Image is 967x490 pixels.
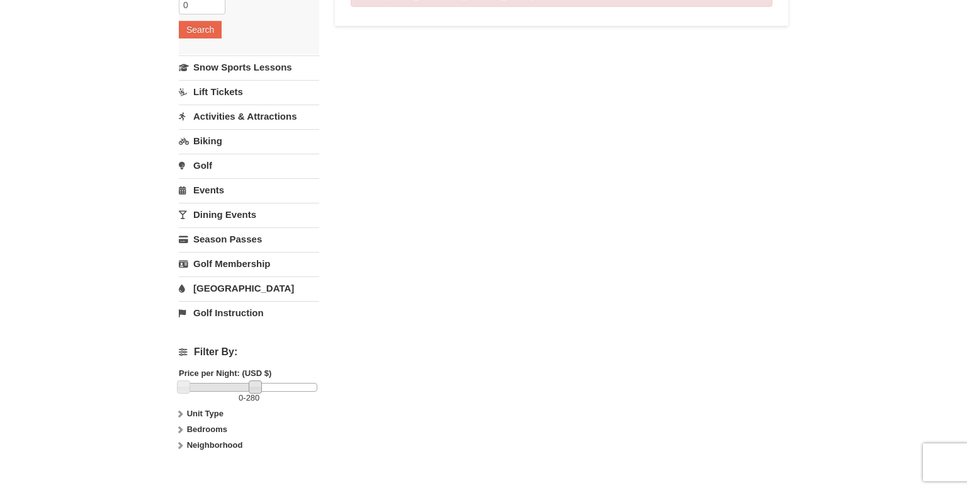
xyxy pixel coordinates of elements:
a: Events [179,178,319,202]
strong: Neighborhood [187,440,243,450]
strong: Bedrooms [187,424,227,434]
a: Golf [179,154,319,177]
strong: Unit Type [187,409,223,418]
h4: Filter By: [179,346,319,358]
a: Golf Membership [179,252,319,275]
label: - [179,392,319,404]
a: [GEOGRAPHIC_DATA] [179,276,319,300]
button: Search [179,21,222,38]
a: Activities & Attractions [179,105,319,128]
a: Snow Sports Lessons [179,55,319,79]
a: Dining Events [179,203,319,226]
a: Golf Instruction [179,301,319,324]
span: 0 [239,393,243,402]
a: Biking [179,129,319,152]
strong: Price per Night: (USD $) [179,368,271,378]
a: Season Passes [179,227,319,251]
span: 280 [246,393,260,402]
a: Lift Tickets [179,80,319,103]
